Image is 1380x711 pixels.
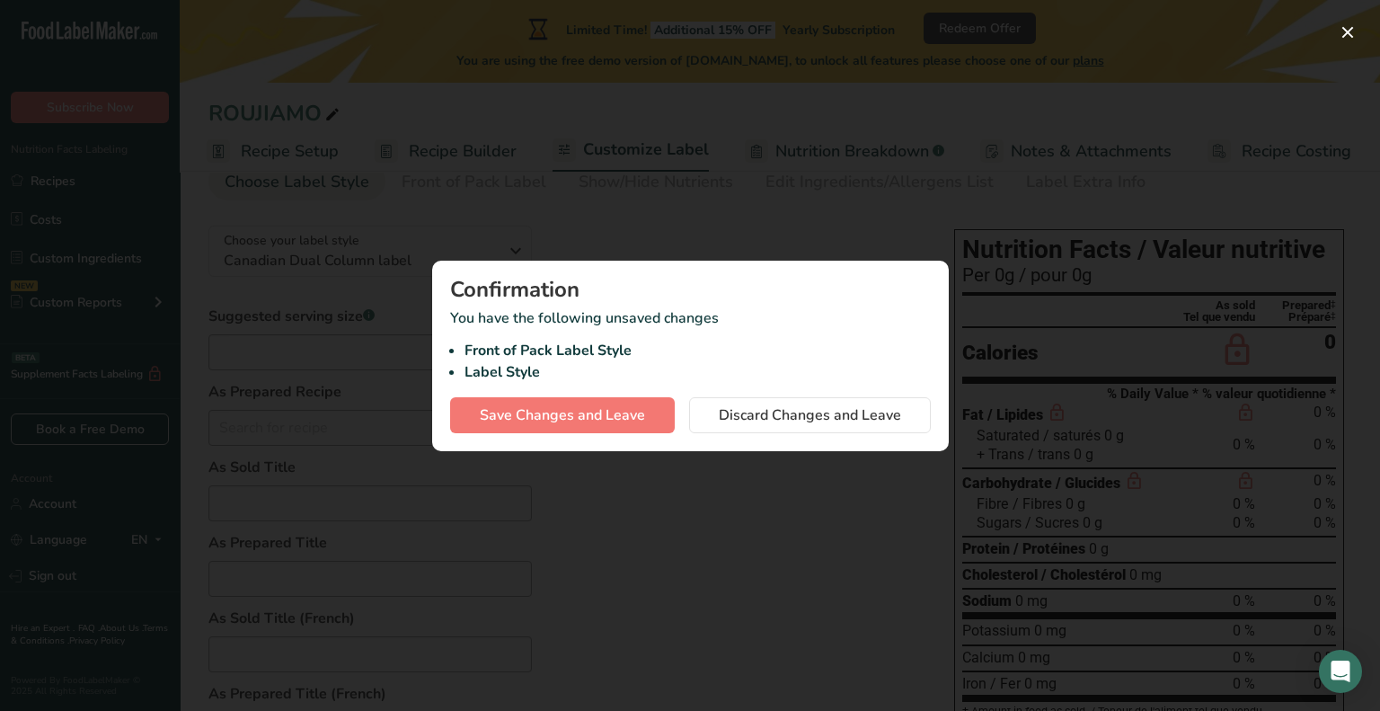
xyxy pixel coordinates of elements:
button: Discard Changes and Leave [689,397,931,433]
li: Front of Pack Label Style [464,340,931,361]
span: Save Changes and Leave [480,404,645,426]
div: Confirmation [450,279,931,300]
span: Discard Changes and Leave [719,404,901,426]
li: Label Style [464,361,931,383]
p: You have the following unsaved changes [450,307,931,383]
button: Save Changes and Leave [450,397,675,433]
div: Open Intercom Messenger [1319,650,1362,693]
